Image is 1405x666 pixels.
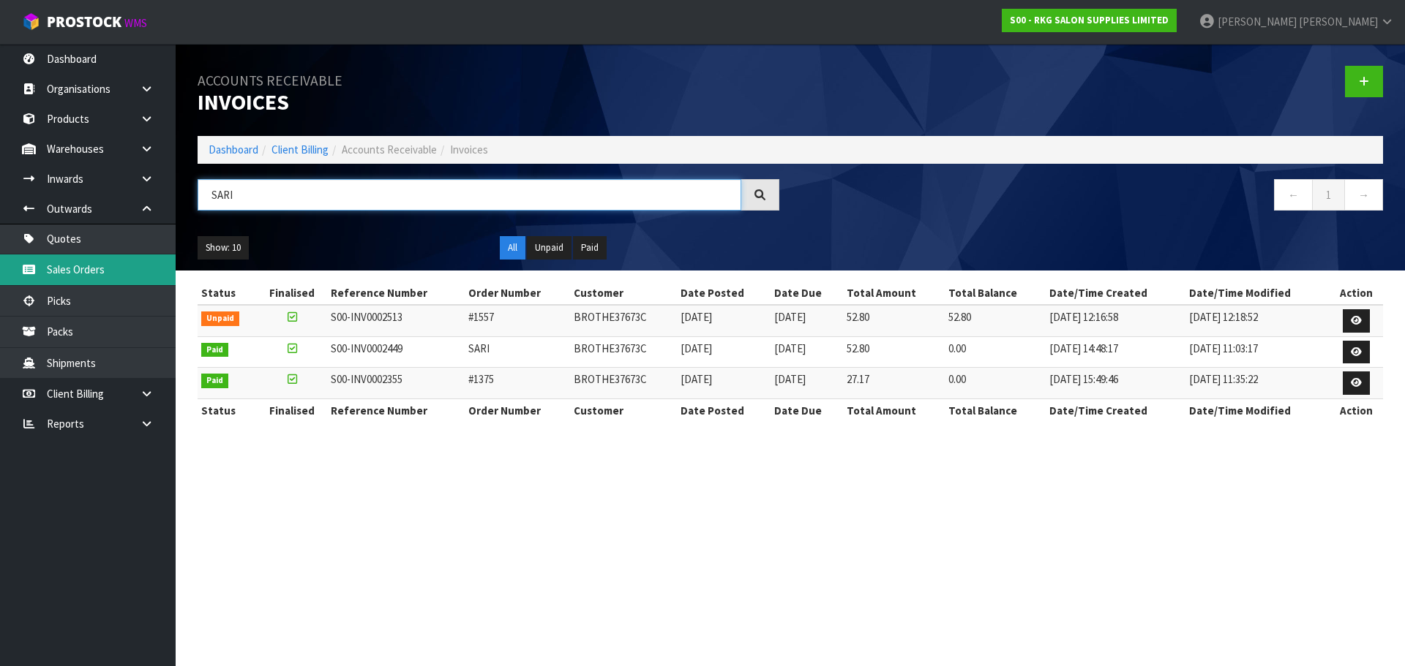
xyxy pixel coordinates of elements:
nav: Page navigation [801,179,1383,215]
th: Total Amount [843,398,945,422]
a: S00 - RKG SALON SUPPLIES LIMITED [1002,9,1177,32]
span: Paid [201,374,228,388]
td: BROTHE37673C [570,336,677,368]
th: Total Amount [843,281,945,305]
th: Reference Number [327,281,465,305]
td: BROTHE37673C [570,368,677,399]
th: Action [1330,281,1383,305]
small: WMS [124,16,147,30]
td: [DATE] 12:18:52 [1185,305,1330,336]
span: Unpaid [201,311,239,326]
th: Finalised [257,398,326,422]
td: 52.80 [843,336,945,368]
td: #1557 [465,305,570,336]
th: Total Balance [945,398,1046,422]
th: Date/Time Created [1046,398,1185,422]
button: Show: 10 [198,236,249,260]
td: S00-INV0002513 [327,305,465,336]
td: [DATE] 14:48:17 [1046,336,1185,368]
td: 52.80 [843,305,945,336]
th: Date Posted [677,398,771,422]
td: [DATE] 11:03:17 [1185,336,1330,368]
th: Date Due [771,281,843,305]
td: 52.80 [945,305,1046,336]
td: [DATE] [677,336,771,368]
th: Order Number [465,281,570,305]
button: Paid [573,236,607,260]
td: S00-INV0002449 [327,336,465,368]
td: [DATE] [771,336,843,368]
td: BROTHE37673C [570,305,677,336]
th: Customer [570,398,677,422]
strong: S00 - RKG SALON SUPPLIES LIMITED [1010,14,1169,26]
th: Finalised [257,281,326,305]
th: Date Posted [677,281,771,305]
th: Date/Time Modified [1185,398,1330,422]
td: [DATE] 11:35:22 [1185,368,1330,399]
td: [DATE] [677,305,771,336]
a: 1 [1312,179,1345,211]
td: S00-INV0002355 [327,368,465,399]
td: 0.00 [945,336,1046,368]
th: Order Number [465,398,570,422]
th: Action [1330,398,1383,422]
th: Customer [570,281,677,305]
th: Date Due [771,398,843,422]
td: SARI [465,336,570,368]
td: #1375 [465,368,570,399]
input: Search invoices [198,179,741,211]
span: ProStock [47,12,121,31]
img: cube-alt.png [22,12,40,31]
h1: Invoices [198,66,779,114]
span: Invoices [450,143,488,156]
span: [PERSON_NAME] [1299,15,1378,29]
span: [PERSON_NAME] [1218,15,1297,29]
button: Unpaid [527,236,572,260]
small: Accounts Receivable [198,72,342,89]
span: Accounts Receivable [342,143,437,156]
span: Paid [201,343,228,357]
th: Reference Number [327,398,465,422]
th: Status [198,398,257,422]
th: Total Balance [945,281,1046,305]
td: 0.00 [945,368,1046,399]
td: [DATE] [771,368,843,399]
a: Client Billing [271,143,329,156]
td: [DATE] [677,368,771,399]
a: ← [1274,179,1313,211]
button: All [500,236,525,260]
td: [DATE] [771,305,843,336]
th: Status [198,281,257,305]
a: → [1344,179,1383,211]
a: Dashboard [209,143,258,156]
td: [DATE] 15:49:46 [1046,368,1185,399]
td: 27.17 [843,368,945,399]
th: Date/Time Modified [1185,281,1330,305]
td: [DATE] 12:16:58 [1046,305,1185,336]
th: Date/Time Created [1046,281,1185,305]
